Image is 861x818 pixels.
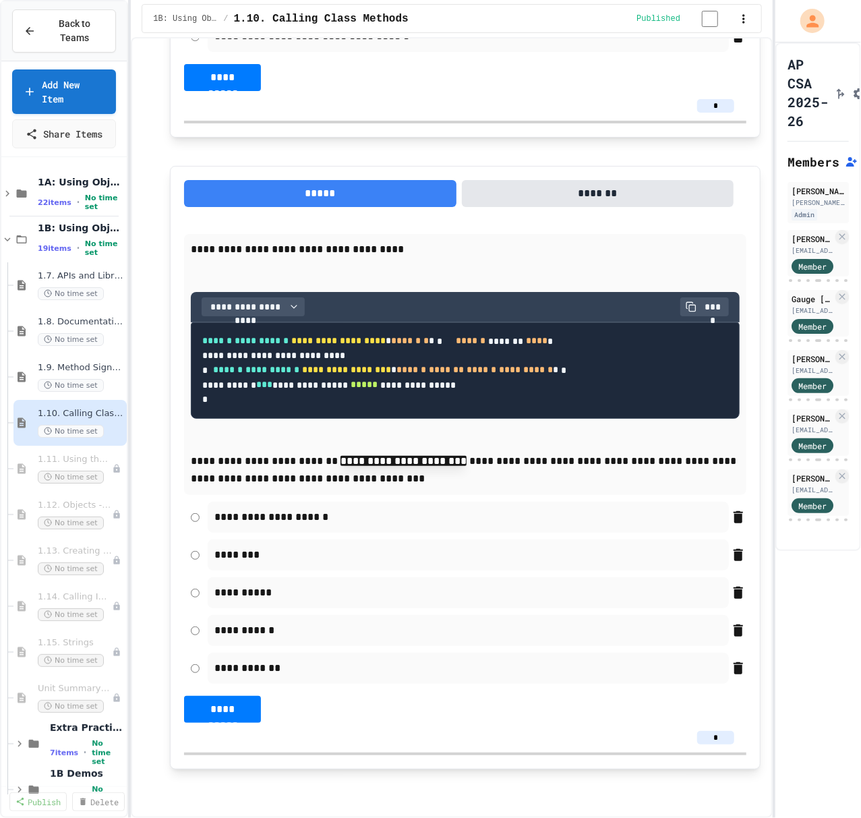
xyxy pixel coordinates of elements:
span: No time set [85,239,125,257]
div: [EMAIL_ADDRESS][DOMAIN_NAME] [792,305,833,316]
h1: AP CSA 2025-26 [788,55,828,130]
span: 1.11. Using the Math Class [38,454,112,465]
span: / [223,13,228,24]
h2: Members [788,152,839,171]
div: [PERSON_NAME][EMAIL_ADDRESS][DOMAIN_NAME] [792,198,845,208]
span: Extra Practice [50,722,124,734]
div: [EMAIL_ADDRESS][DOMAIN_NAME] [792,425,833,435]
span: 1A: Using Objects and Methods [38,176,124,188]
span: No time set [38,608,104,621]
div: Admin [792,209,817,221]
span: 1.10. Calling Class Methods [234,11,409,27]
div: [EMAIL_ADDRESS][DOMAIN_NAME] [792,485,833,495]
span: No time set [85,194,125,211]
span: Back to Teams [44,17,105,45]
span: Member [798,320,827,332]
span: 1.7. APIs and Libraries [38,270,124,282]
span: 1B Demos [50,767,124,780]
div: Unpublished [112,602,121,611]
button: Back to Teams [12,9,116,53]
span: 1B: Using Objects and Methods [38,222,124,234]
span: 1.13. Creating and Initializing Objects: Constructors [38,546,112,557]
div: Unpublished [112,464,121,473]
div: [EMAIL_ADDRESS][DOMAIN_NAME] [792,366,833,376]
span: Member [798,440,827,452]
a: Publish [9,792,67,811]
span: No time set [38,287,104,300]
a: Add New Item [12,69,116,114]
span: 1.10. Calling Class Methods [38,408,124,419]
span: No time set [38,379,104,392]
span: 1.15. Strings [38,637,112,649]
button: Click to see fork details [833,84,847,100]
span: 1.12. Objects - Instances of Classes [38,500,112,511]
span: No time set [38,425,104,438]
span: Published [636,13,680,24]
span: 1B: Using Objects and Methods [153,13,218,24]
span: 7 items [50,749,78,757]
span: • [77,243,80,254]
span: • [84,747,86,758]
span: No time set [38,654,104,667]
div: Unpublished [112,693,121,703]
div: [PERSON_NAME] [792,185,845,197]
span: No time set [92,785,124,812]
div: My Account [786,5,828,36]
div: Gauge [PERSON_NAME] [792,293,833,305]
span: Member [798,260,827,272]
span: 1.14. Calling Instance Methods [38,591,112,603]
span: Member [798,500,827,512]
a: Share Items [12,119,116,148]
span: Unit Summary 1b (1.7-1.15) [38,683,112,695]
span: No time set [38,471,104,484]
span: 22 items [38,198,71,207]
div: [PERSON_NAME] [792,353,833,365]
div: Unpublished [112,556,121,565]
div: [PERSON_NAME] [792,233,833,245]
span: 1.9. Method Signatures [38,362,124,374]
span: No time set [38,562,104,575]
a: Delete [72,792,125,811]
span: No time set [38,517,104,529]
input: publish toggle [686,11,734,27]
div: [PERSON_NAME] [792,412,833,424]
div: [PERSON_NAME] [792,472,833,484]
span: • [77,197,80,208]
span: 19 items [38,244,71,253]
div: [EMAIL_ADDRESS][DOMAIN_NAME] [792,245,833,256]
span: No time set [92,739,124,766]
div: Content is published and visible to students [636,10,734,27]
span: No time set [38,333,104,346]
div: Unpublished [112,510,121,519]
span: No time set [38,700,104,713]
span: Member [798,380,827,392]
div: Unpublished [112,647,121,657]
span: 1.8. Documentation with Comments and Preconditions [38,316,124,328]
